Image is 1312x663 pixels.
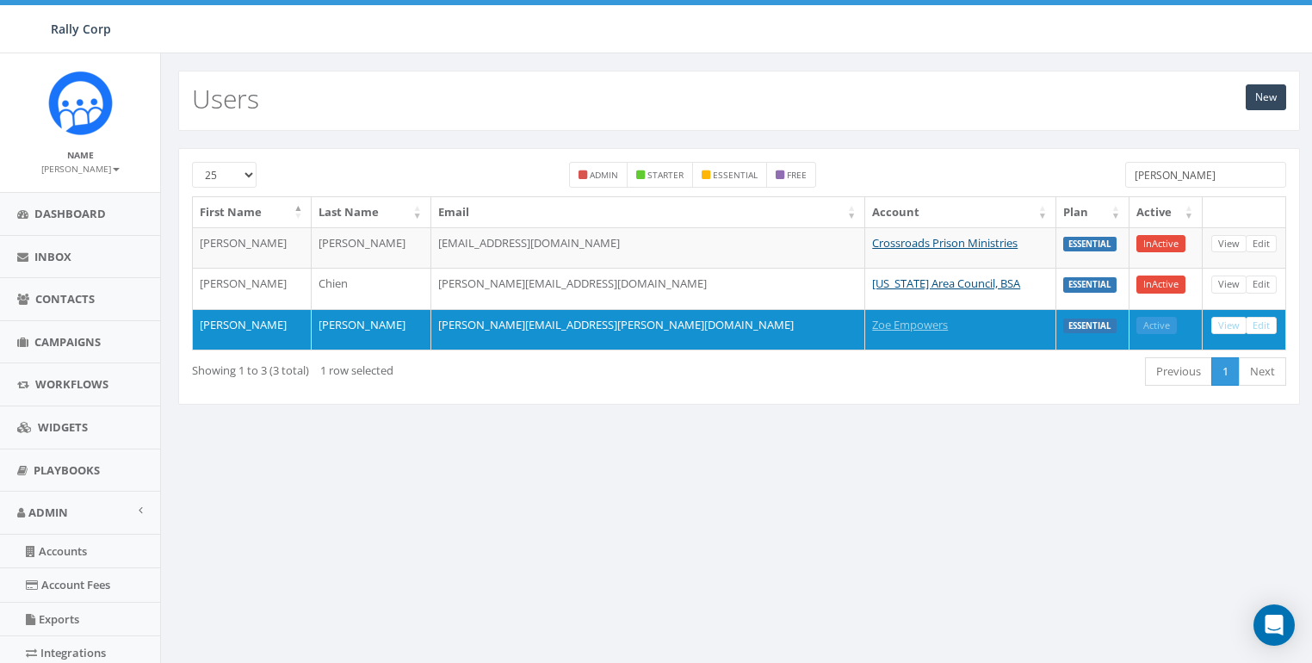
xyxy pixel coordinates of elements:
a: New [1246,84,1286,110]
a: Next [1239,357,1286,386]
a: Zoe Empowers [872,317,948,332]
img: Icon_1.png [48,71,113,135]
small: starter [647,169,684,181]
input: Type to search [1125,162,1286,188]
div: Showing 1 to 3 (3 total) [192,356,633,379]
a: View [1211,317,1247,335]
td: [PERSON_NAME] [193,309,312,350]
th: Email: activate to sort column ascending [431,197,865,227]
label: ESSENTIAL [1063,319,1117,334]
small: essential [713,169,758,181]
a: Edit [1246,235,1277,253]
th: Active: activate to sort column ascending [1129,197,1203,227]
span: Campaigns [34,334,101,350]
a: [US_STATE] Area Council, BSA [872,276,1020,291]
td: [PERSON_NAME] [193,268,312,309]
a: InActive [1136,235,1185,253]
small: free [787,169,807,181]
div: Open Intercom Messenger [1253,604,1295,646]
td: [PERSON_NAME] [312,227,430,269]
a: View [1211,235,1247,253]
a: View [1211,276,1247,294]
span: Playbooks [34,462,100,478]
span: Inbox [34,249,71,264]
a: Previous [1145,357,1212,386]
a: InActive [1136,276,1185,294]
label: ESSENTIAL [1063,277,1117,293]
small: Name [67,149,94,161]
a: [PERSON_NAME] [41,160,120,176]
small: admin [590,169,618,181]
a: Edit [1246,317,1277,335]
a: 1 [1211,357,1240,386]
span: Widgets [38,419,88,435]
td: [PERSON_NAME] [193,227,312,269]
th: Last Name: activate to sort column ascending [312,197,430,227]
span: Admin [28,505,68,520]
small: [PERSON_NAME] [41,163,120,175]
th: Account: activate to sort column ascending [865,197,1056,227]
h2: Users [192,84,259,113]
span: Dashboard [34,206,106,221]
label: ESSENTIAL [1063,237,1117,252]
td: [PERSON_NAME][EMAIL_ADDRESS][PERSON_NAME][DOMAIN_NAME] [431,309,865,350]
td: [PERSON_NAME] [312,309,430,350]
td: [EMAIL_ADDRESS][DOMAIN_NAME] [431,227,865,269]
span: Contacts [35,291,95,307]
a: Edit [1246,276,1277,294]
span: 1 row selected [320,362,393,378]
a: Active [1136,317,1177,335]
th: First Name: activate to sort column descending [193,197,312,227]
a: Crossroads Prison Ministries [872,235,1018,251]
span: Rally Corp [51,21,111,37]
span: Workflows [35,376,108,392]
th: Plan: activate to sort column ascending [1056,197,1129,227]
td: Chien [312,268,430,309]
td: [PERSON_NAME][EMAIL_ADDRESS][DOMAIN_NAME] [431,268,865,309]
